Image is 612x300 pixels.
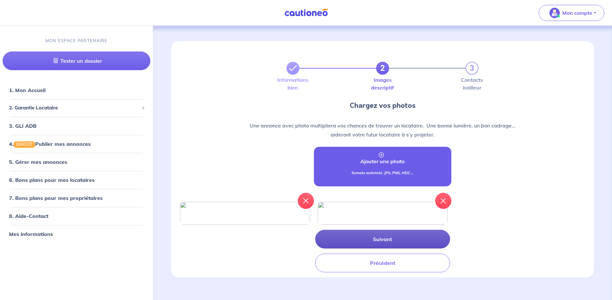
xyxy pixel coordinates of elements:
[3,228,150,240] div: Mes informations
[315,254,450,272] button: Précédent
[9,195,103,201] a: 7. Bons plans pour mes propriétaires
[376,77,389,90] label: Images descriptif
[45,38,108,44] p: MON ESPACE PARTENAIRE
[3,119,150,132] div: 3. GLI ADB
[3,210,150,222] div: 8. Aide-Contact
[3,192,150,204] div: 7. Bons plans pour mes propriétaires
[466,77,478,90] label: Contacts bailleur
[9,159,67,165] a: 5. Gérer mes annonces
[562,9,592,17] p: Mon compte
[282,9,330,17] img: Cautioneo
[9,141,91,147] a: 4.GRATUITPublier mes annonces
[3,52,150,70] a: Tester un dossier
[3,173,150,186] div: 6. Bons plans pour mes locataires
[539,5,604,21] button: illu_account_valid_menu.svgMon compte
[376,62,389,75] a: 2
[9,104,139,112] span: 2. Garantie Locataire
[318,202,447,225] img: 2273e9c3-0f8a-41e7-a750-2b6562957425
[314,147,451,186] a: Ajouter une photoformats autorisés: JPG, PNG, HEIC...
[549,8,560,18] img: illu_account_valid_menu.svg
[9,123,36,129] a: 3. GLI ADB
[360,157,405,165] p: Ajouter une photo
[3,84,150,97] div: 1. Mon Accueil
[9,87,45,93] a: 1. Mon Accueil
[3,102,150,114] div: 2. Garantie Locataire
[9,177,95,183] a: 6. Bons plans pour mes locataires
[3,155,150,168] div: 5. Gérer mes annonces
[9,231,53,237] a: Mes informations
[231,121,534,139] p: Une annonce avec photo multipliera vos chances de trouver un locataire. Une bonne lumière, un bon...
[315,230,450,248] button: Suivant
[180,202,310,225] img: f27966fc-fa37-4630-bd77-872d67a122a5
[286,77,299,90] label: Informations bien
[352,170,413,176] p: formats autorisés: JPG, PNG, HEIC...
[9,213,48,219] a: 8. Aide-Contact
[3,137,150,150] div: 4.GRATUITPublier mes annonces
[350,100,416,111] div: Chargez vos photos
